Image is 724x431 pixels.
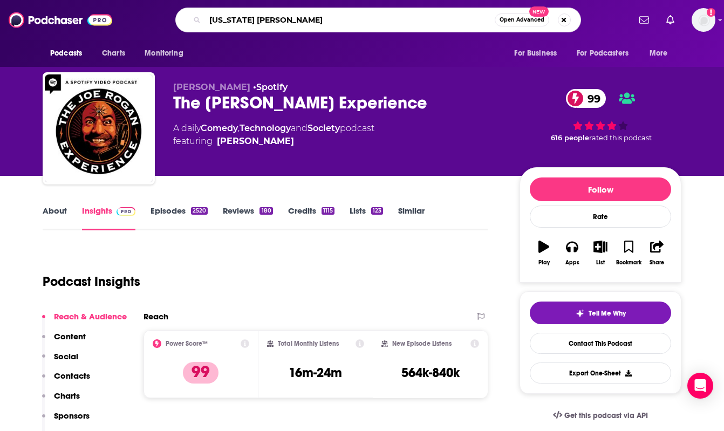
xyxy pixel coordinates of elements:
[586,234,614,272] button: List
[692,8,715,32] img: User Profile
[42,311,127,331] button: Reach & Audience
[54,411,90,421] p: Sponsors
[530,333,671,354] a: Contact This Podcast
[558,234,586,272] button: Apps
[54,311,127,321] p: Reach & Audience
[576,309,584,318] img: tell me why sparkle
[205,11,495,29] input: Search podcasts, credits, & more...
[256,82,288,92] a: Spotify
[291,123,308,133] span: and
[565,259,579,266] div: Apps
[42,371,90,391] button: Contacts
[45,74,153,182] img: The Joe Rogan Experience
[530,206,671,228] div: Rate
[692,8,715,32] span: Logged in as KatieC
[520,82,681,149] div: 99 616 peoplerated this podcast
[102,46,125,61] span: Charts
[43,43,96,64] button: open menu
[42,331,86,351] button: Content
[289,365,342,381] h3: 16m-24m
[253,82,288,92] span: •
[495,13,549,26] button: Open AdvancedNew
[278,340,339,347] h2: Total Monthly Listens
[175,8,581,32] div: Search podcasts, credits, & more...
[42,351,78,371] button: Social
[173,135,374,148] span: featuring
[577,89,606,108] span: 99
[322,207,334,215] div: 1115
[530,362,671,384] button: Export One-Sheet
[551,134,589,142] span: 616 people
[350,206,383,230] a: Lists123
[54,391,80,401] p: Charts
[529,6,549,17] span: New
[616,259,641,266] div: Bookmark
[173,122,374,148] div: A daily podcast
[82,206,135,230] a: InsightsPodchaser Pro
[643,234,671,272] button: Share
[589,309,626,318] span: Tell Me Why
[54,331,86,341] p: Content
[514,46,557,61] span: For Business
[217,135,294,148] a: Joe Rogan
[166,340,208,347] h2: Power Score™
[398,206,425,230] a: Similar
[259,207,272,215] div: 180
[54,351,78,361] p: Social
[43,206,67,230] a: About
[530,234,558,272] button: Play
[145,46,183,61] span: Monitoring
[635,11,653,29] a: Show notifications dropdown
[530,302,671,324] button: tell me why sparkleTell Me Why
[288,206,334,230] a: Credits1115
[577,46,629,61] span: For Podcasters
[371,207,383,215] div: 123
[183,362,218,384] p: 99
[308,123,340,133] a: Society
[191,207,208,215] div: 2520
[564,411,648,420] span: Get this podcast via API
[42,391,80,411] button: Charts
[687,373,713,399] div: Open Intercom Messenger
[401,365,460,381] h3: 564k-840k
[42,411,90,430] button: Sponsors
[238,123,240,133] span: ,
[544,402,657,429] a: Get this podcast via API
[650,259,664,266] div: Share
[614,234,643,272] button: Bookmark
[500,17,544,23] span: Open Advanced
[173,82,250,92] span: [PERSON_NAME]
[530,177,671,201] button: Follow
[144,311,168,321] h2: Reach
[538,259,550,266] div: Play
[596,259,605,266] div: List
[392,340,452,347] h2: New Episode Listens
[570,43,644,64] button: open menu
[137,43,197,64] button: open menu
[650,46,668,61] span: More
[201,123,238,133] a: Comedy
[692,8,715,32] button: Show profile menu
[50,46,82,61] span: Podcasts
[662,11,679,29] a: Show notifications dropdown
[507,43,570,64] button: open menu
[642,43,681,64] button: open menu
[151,206,208,230] a: Episodes2520
[240,123,291,133] a: Technology
[566,89,606,108] a: 99
[43,273,140,290] h1: Podcast Insights
[9,10,112,30] img: Podchaser - Follow, Share and Rate Podcasts
[117,207,135,216] img: Podchaser Pro
[707,8,715,17] svg: Add a profile image
[95,43,132,64] a: Charts
[589,134,652,142] span: rated this podcast
[223,206,272,230] a: Reviews180
[54,371,90,381] p: Contacts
